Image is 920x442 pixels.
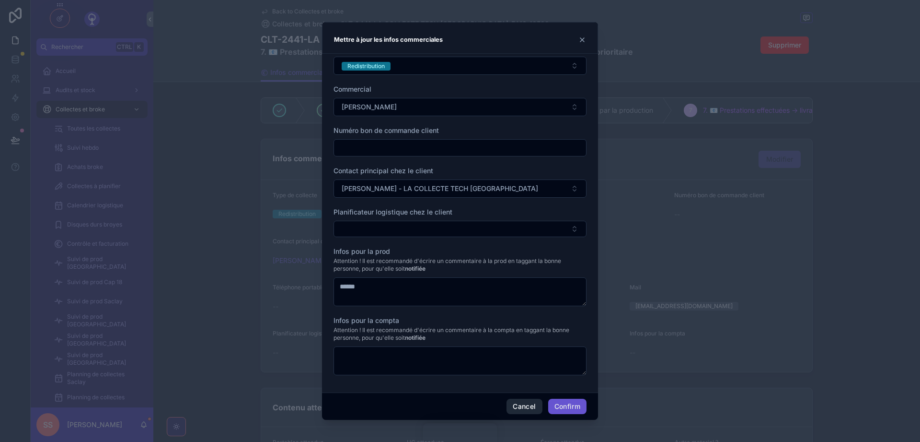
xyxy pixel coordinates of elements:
[333,257,586,273] span: Attention ! Il est recommandé d'écrire un commentaire à la prod en taggant la bonne personne, pou...
[342,184,538,193] span: [PERSON_NAME] - LA COLLECTE TECH [GEOGRAPHIC_DATA]
[333,247,390,255] span: Infos pour la prod
[333,316,399,324] span: Infos pour la compta
[333,98,586,116] button: Select Button
[333,57,586,75] button: Select Button
[405,334,425,341] strong: notifiée
[548,399,586,414] button: Confirm
[334,34,443,46] h3: Mettre à jour les infos commerciales
[333,126,439,134] span: Numéro bon de commande client
[333,221,586,237] button: Select Button
[333,85,371,93] span: Commercial
[506,399,542,414] button: Cancel
[333,167,433,175] span: Contact principal chez le client
[347,62,385,71] div: Redistribution
[333,179,586,198] button: Select Button
[405,265,425,272] strong: notifiée
[333,208,452,216] span: Planificateur logistique chez le client
[342,102,397,112] span: [PERSON_NAME]
[333,326,586,342] span: Attention ! Il est recommandé d'écrire un commentaire à la compta en taggant la bonne personne, p...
